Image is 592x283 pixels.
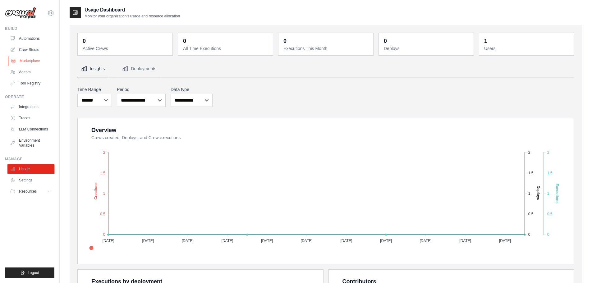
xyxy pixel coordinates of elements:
div: Build [5,26,54,31]
tspan: [DATE] [261,239,273,243]
tspan: 1.5 [528,171,534,175]
tspan: 2 [528,150,530,155]
tspan: 1 [528,191,530,196]
tspan: 2 [103,150,105,155]
tspan: 1.5 [100,171,105,175]
div: Operate [5,94,54,99]
tspan: [DATE] [420,239,432,243]
tspan: [DATE] [340,239,352,243]
tspan: [DATE] [459,239,471,243]
tspan: [DATE] [182,239,194,243]
div: 1 [484,37,487,45]
button: Insights [77,61,108,77]
a: Crew Studio [7,45,54,55]
span: Logout [28,270,39,275]
img: Logo [5,7,36,19]
div: 0 [83,37,86,45]
text: Executions [555,184,559,203]
a: Environment Variables [7,135,54,150]
dt: Executions This Month [283,45,369,52]
tspan: [DATE] [103,239,114,243]
dt: Deploys [384,45,470,52]
div: Overview [91,126,116,135]
label: Time Range [77,86,112,93]
a: Usage [7,164,54,174]
button: Resources [7,186,54,196]
text: Deploys [536,185,540,200]
div: Manage [5,157,54,162]
a: Tool Registry [7,78,54,88]
tspan: 1 [547,191,549,196]
a: Marketplace [8,56,55,66]
a: Automations [7,34,54,43]
tspan: [DATE] [499,239,511,243]
tspan: 1 [103,191,105,196]
tspan: [DATE] [301,239,313,243]
a: Settings [7,175,54,185]
button: Logout [5,267,54,278]
tspan: [DATE] [142,239,154,243]
dt: All Time Executions [183,45,269,52]
tspan: 0 [528,232,530,237]
label: Period [117,86,166,93]
tspan: 1.5 [547,171,553,175]
dt: Crews created, Deploys, and Crew executions [91,135,567,141]
h2: Usage Dashboard [85,6,180,14]
nav: Tabs [77,61,574,77]
p: Monitor your organization's usage and resource allocation [85,14,180,19]
a: Agents [7,67,54,77]
div: 0 [183,37,186,45]
tspan: 0 [103,232,105,237]
div: 0 [283,37,287,45]
tspan: 0.5 [547,212,553,216]
span: Resources [19,189,37,194]
tspan: 0.5 [528,212,534,216]
dt: Users [484,45,570,52]
tspan: 2 [547,150,549,155]
a: LLM Connections [7,124,54,134]
tspan: 0.5 [100,212,105,216]
div: 0 [384,37,387,45]
a: Integrations [7,102,54,112]
label: Data type [171,86,213,93]
text: Creations [94,182,98,200]
tspan: [DATE] [380,239,392,243]
tspan: [DATE] [222,239,233,243]
tspan: 0 [547,232,549,237]
dt: Active Crews [83,45,169,52]
a: Traces [7,113,54,123]
button: Deployments [118,61,160,77]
